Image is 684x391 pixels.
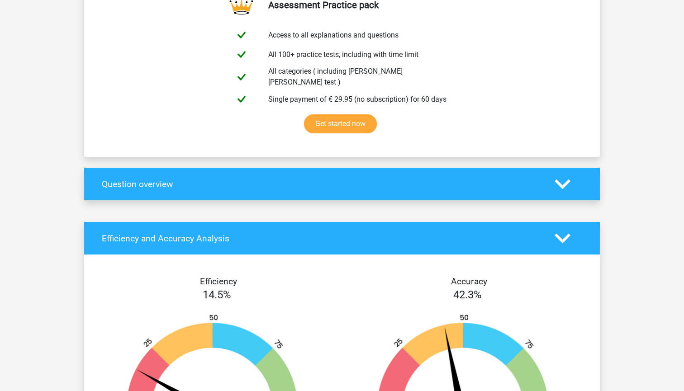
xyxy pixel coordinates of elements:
h4: Question overview [102,179,541,189]
h4: Accuracy [352,276,586,287]
a: Get started now [304,114,377,133]
h4: Efficiency [102,276,335,287]
h4: Efficiency and Accuracy Analysis [102,233,541,244]
span: 14.5% [203,288,231,301]
span: 42.3% [453,288,482,301]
